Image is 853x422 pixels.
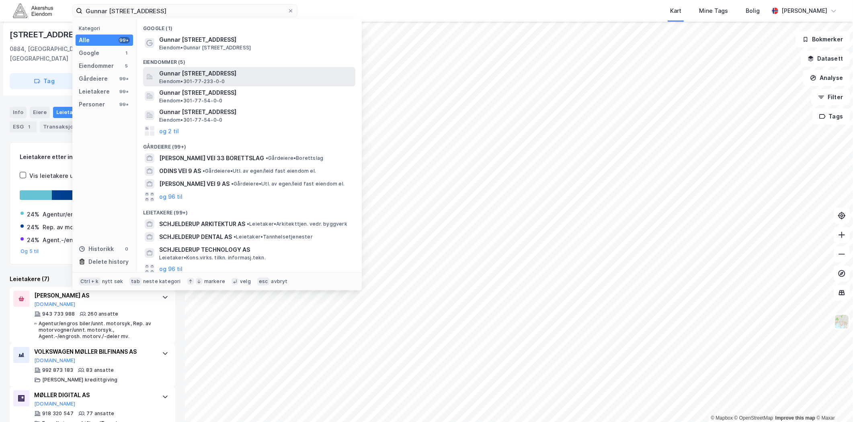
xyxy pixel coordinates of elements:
span: Eiendom • 301-77-233-0-0 [159,78,225,85]
div: Bolig [746,6,760,16]
div: Kart [670,6,681,16]
button: og 2 til [159,126,179,136]
div: MØLLER DIGITAL AS [34,390,154,400]
button: og 96 til [159,192,182,202]
div: Eiere [30,107,50,118]
a: Mapbox [711,415,733,421]
iframe: Chat Widget [813,383,853,422]
div: VOLKSWAGEN MØLLER BILFINANS AS [34,347,154,357]
div: Info [10,107,27,118]
div: Leietakere (99+) [137,203,362,218]
div: Gårdeiere (99+) [137,137,362,152]
div: [PERSON_NAME] kredittgiving [42,377,117,383]
span: [PERSON_NAME] VEI 33 BORETTSLAG [159,153,264,163]
div: Leietakere [53,107,98,118]
div: 992 873 183 [42,367,73,373]
div: Ctrl + k [79,277,100,285]
div: Mine Tags [699,6,728,16]
span: SCHJELDERUP ARKITEKTUR AS [159,219,245,229]
div: 24% [27,235,39,245]
div: 99+ [119,37,130,43]
div: 0884, [GEOGRAPHIC_DATA], [GEOGRAPHIC_DATA] [10,44,113,63]
div: [STREET_ADDRESS] [10,28,88,41]
button: og 96 til [159,264,182,274]
div: markere [204,278,225,285]
button: Datasett [801,51,850,67]
span: ODINS VEI 9 AS [159,166,201,176]
span: Gunnar [STREET_ADDRESS] [159,88,352,98]
span: • [234,234,236,240]
button: Bokmerker [796,31,850,47]
div: [PERSON_NAME] AS [34,291,154,300]
div: velg [240,278,251,285]
div: 918 320 547 [42,410,74,417]
span: Gårdeiere • Borettslag [266,155,323,161]
button: [DOMAIN_NAME] [34,301,76,308]
span: Eiendom • Gunnar [STREET_ADDRESS] [159,45,251,51]
img: akershus-eiendom-logo.9091f326c980b4bce74ccdd9f866810c.svg [13,4,53,18]
div: 24% [27,222,39,232]
button: [DOMAIN_NAME] [34,401,76,407]
div: Eiendommer [79,61,114,71]
button: Tags [812,108,850,124]
div: Alle [79,35,90,45]
div: esc [257,277,270,285]
span: • [203,168,205,174]
button: Analyse [803,70,850,86]
div: 1 [123,50,130,56]
div: avbryt [271,278,287,285]
div: Agentur/engros biler/unnt. motorsyk [43,210,145,219]
button: Tag [10,73,79,89]
div: Leietakere etter industri [20,152,165,162]
span: • [266,155,268,161]
div: Gårdeiere [79,74,108,84]
div: nytt søk [102,278,123,285]
a: Improve this map [775,415,815,421]
button: [DOMAIN_NAME] [34,357,76,364]
div: neste kategori [143,278,181,285]
span: Leietaker • Kons.virks. tilkn. informasj.tekn. [159,255,266,261]
div: 943 733 988 [42,311,75,317]
div: 99+ [119,75,130,82]
input: Søk på adresse, matrikkel, gårdeiere, leietakere eller personer [82,5,287,17]
div: Vis leietakere uten ansatte [29,171,106,181]
span: Gunnar [STREET_ADDRESS] [159,107,352,117]
div: 1 [25,123,33,131]
div: Delete history [88,257,129,267]
button: Filter [811,89,850,105]
span: Eiendom • 301-77-54-0-0 [159,98,222,104]
span: SCHJELDERUP DENTAL AS [159,232,232,242]
div: Personer [79,100,105,109]
div: 5 [123,63,130,69]
span: Gunnar [STREET_ADDRESS] [159,35,352,45]
button: Og 5 til [21,248,39,255]
div: 24% [27,210,39,219]
span: Gårdeiere • Utl. av egen/leid fast eiendom el. [231,181,344,187]
div: Rep. av motorvogner/unnt. motorsyk. [43,222,147,232]
div: Agent.-/engrosh. motorv./-deler mv. [43,235,144,245]
span: Gunnar [STREET_ADDRESS] [159,69,352,78]
div: Kategori [79,25,133,31]
span: Leietaker • Tannhelsetjenester [234,234,313,240]
img: Z [834,314,849,329]
div: Google [79,48,99,58]
div: Eiendommer (5) [137,53,362,67]
div: tab [129,277,141,285]
div: ESG [10,121,37,133]
div: Kontrollprogram for chat [813,383,853,422]
span: • [231,181,234,187]
div: 83 ansatte [86,367,114,373]
span: Gårdeiere • Utl. av egen/leid fast eiendom el. [203,168,316,174]
a: OpenStreetMap [734,415,773,421]
div: 260 ansatte [88,311,118,317]
span: Leietaker • Arkitekttjen. vedr. byggverk [247,221,347,227]
span: • [247,221,249,227]
span: Eiendom • 301-77-54-0-0 [159,117,222,123]
div: [PERSON_NAME] [781,6,827,16]
div: Leietakere (7) [10,274,175,284]
div: 0 [123,246,130,252]
div: Transaksjoner [40,121,95,133]
span: [PERSON_NAME] VEI 9 AS [159,179,230,189]
div: Historikk [79,244,114,254]
div: Leietakere [79,87,110,96]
